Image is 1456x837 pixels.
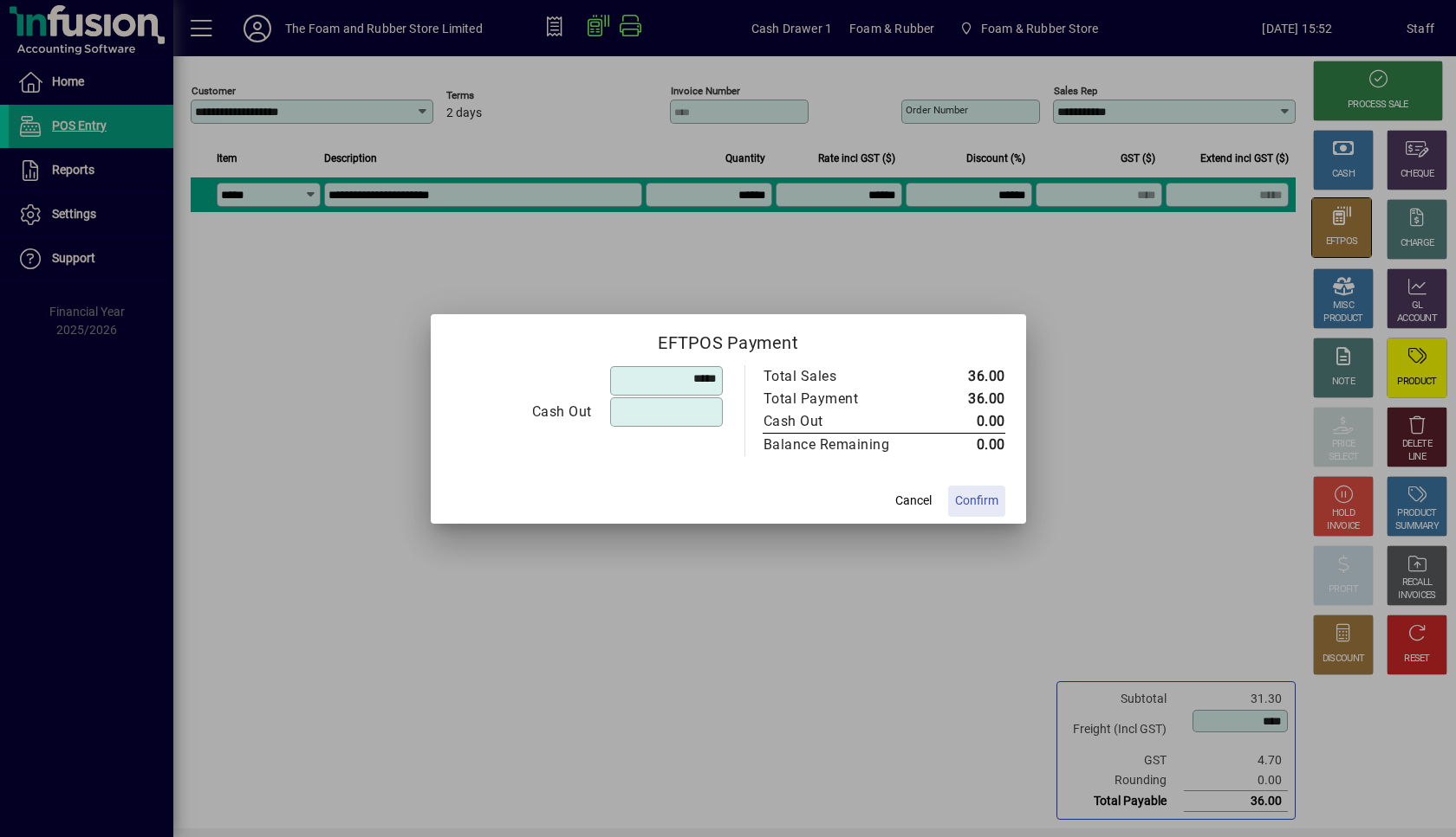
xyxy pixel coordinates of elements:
button: Confirm [948,486,1005,517]
button: Cancel [886,486,941,517]
td: 0.00 [926,410,1005,434]
td: 36.00 [926,365,1005,388]
div: Balance Remaining [764,435,909,455]
td: 36.00 [926,388,1005,410]
span: Cancel [895,492,932,510]
h2: EFTPOS Payment [431,314,1026,364]
td: 0.00 [926,433,1005,456]
td: Total Payment [763,388,926,410]
div: Cash Out [452,402,592,422]
div: Cash Out [764,411,909,432]
td: Total Sales [763,365,926,388]
span: Confirm [955,492,998,510]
